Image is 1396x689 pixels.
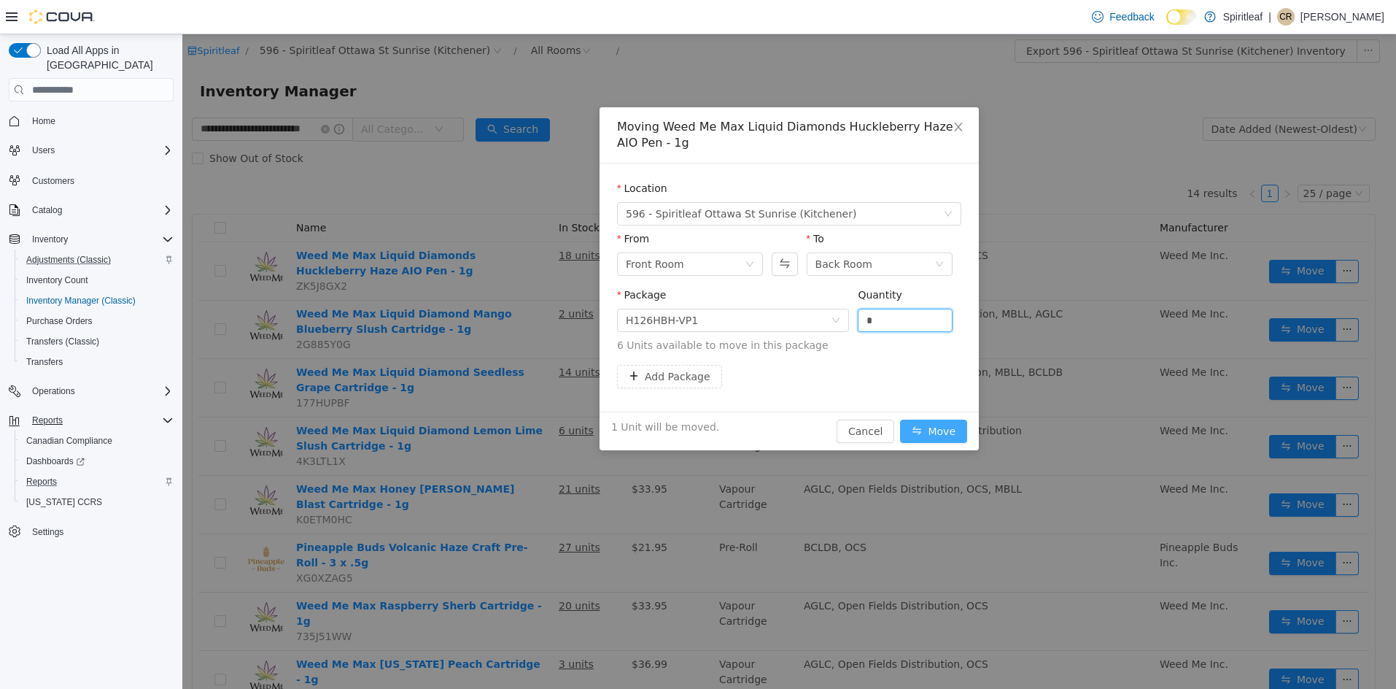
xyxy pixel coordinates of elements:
div: Front Room [443,219,502,241]
span: Canadian Compliance [20,432,174,450]
button: Users [3,140,179,161]
label: To [624,199,642,210]
label: Package [435,255,484,266]
span: Reports [26,476,57,488]
img: Cova [29,9,95,24]
span: Customers [32,175,74,187]
span: 1 Unit will be moved. [429,385,537,401]
nav: Complex example [9,104,174,580]
button: icon: swapMove [718,385,785,409]
button: Catalog [3,200,179,220]
span: Users [26,142,174,159]
span: Purchase Orders [26,315,93,327]
a: Dashboards [20,453,90,470]
a: Settings [26,523,69,541]
a: Home [26,112,61,130]
a: [US_STATE] CCRS [20,493,108,511]
span: Dashboards [20,453,174,470]
i: icon: down [649,282,658,292]
button: Swap [589,218,615,242]
button: Reports [26,412,69,429]
span: Adjustments (Classic) [20,251,174,269]
button: Inventory [26,231,74,248]
span: 6 Units available to move in this package [435,304,779,319]
p: Spiritleaf [1223,8,1263,26]
a: Reports [20,473,63,490]
span: Load All Apps in [GEOGRAPHIC_DATA] [41,43,174,72]
button: Operations [26,382,81,400]
button: Customers [3,169,179,190]
a: Feedback [1086,2,1160,31]
label: Location [435,148,485,160]
a: Transfers (Classic) [20,333,105,350]
button: Inventory [3,229,179,250]
span: Dashboards [26,455,85,467]
span: Reports [20,473,174,490]
p: | [1268,8,1271,26]
a: Inventory Count [20,272,94,289]
span: Feedback [1109,9,1154,24]
span: Home [32,115,55,127]
a: Inventory Manager (Classic) [20,292,141,309]
span: Inventory Manager (Classic) [26,295,136,307]
button: Purchase Orders [15,311,179,331]
button: Operations [3,381,179,401]
span: Canadian Compliance [26,435,112,447]
button: Close [756,73,796,114]
button: Cancel [654,385,712,409]
span: Inventory Count [26,274,88,286]
button: Inventory Count [15,270,179,290]
span: Home [26,112,174,130]
button: Reports [3,410,179,431]
button: Transfers [15,352,179,372]
button: Users [26,142,61,159]
a: Customers [26,172,80,190]
button: [US_STATE] CCRS [15,492,179,512]
span: [US_STATE] CCRS [26,496,102,508]
span: Purchase Orders [20,312,174,330]
span: Inventory [32,234,68,245]
button: Canadian Compliance [15,431,179,451]
span: Inventory [26,231,174,248]
label: From [435,199,467,210]
div: H126HBH-VP1 [443,275,516,297]
span: CR [1279,8,1292,26]
a: Canadian Compliance [20,432,118,450]
button: Reports [15,471,179,492]
span: 596 - Spiritleaf Ottawa St Sunrise (Kitchener) [443,169,674,190]
span: Transfers (Classic) [26,336,99,347]
i: icon: down [753,226,761,236]
button: Transfers (Classic) [15,331,179,352]
button: Adjustments (Classic) [15,250,179,270]
p: [PERSON_NAME] [1300,8,1384,26]
i: icon: close [770,87,782,99]
span: Inventory Manager (Classic) [20,292,174,309]
a: Transfers [20,353,69,371]
span: Reports [32,415,63,426]
div: Moving Weed Me Max Liquid Diamonds Huckleberry Haze AIO Pen - 1g [435,85,779,117]
span: Adjustments (Classic) [26,254,111,266]
a: Adjustments (Classic) [20,251,117,269]
button: Settings [3,521,179,542]
span: Transfers [26,356,63,368]
i: icon: down [563,226,572,236]
span: Settings [26,523,174,541]
span: Customers [26,171,174,189]
span: Transfers (Classic) [20,333,174,350]
span: Catalog [26,201,174,219]
label: Quantity [675,255,720,266]
div: Cory R [1277,8,1295,26]
span: Users [32,145,55,156]
i: icon: down [761,175,770,185]
button: Home [3,110,179,131]
button: Catalog [26,201,68,219]
span: Catalog [32,204,62,216]
span: Reports [26,412,174,429]
input: Dark Mode [1166,9,1197,25]
button: Inventory Manager (Classic) [15,290,179,311]
span: Inventory Count [20,272,174,289]
input: Quantity [676,275,769,297]
div: Back Room [633,219,690,241]
a: Dashboards [15,451,179,471]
